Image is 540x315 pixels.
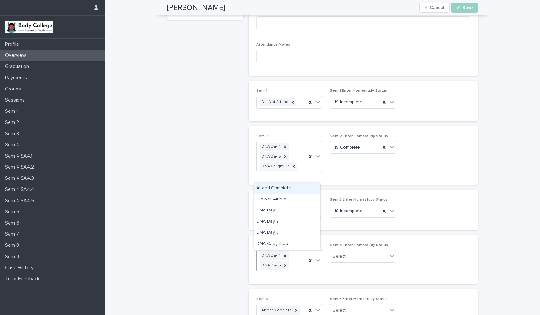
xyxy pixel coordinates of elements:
[3,131,24,137] p: Sem 3
[430,5,444,10] span: Cancel
[3,142,24,148] p: Sem 4
[333,307,349,314] div: Select...
[3,276,45,282] p: Tutor Feedback
[256,134,268,138] span: Sem 2
[3,52,31,58] p: Overview
[3,209,24,215] p: Sem 5
[330,134,388,138] span: Sem 2 Enter Homestudy Status
[3,41,24,47] p: Profile
[330,198,388,202] span: Sem 3 Enter Homestudy Status
[254,216,320,227] div: DNA Day 2
[3,220,24,226] p: Sem 6
[260,162,290,171] div: DNA Caught Up
[3,186,39,192] p: Sem 4 SA4.4
[3,198,39,204] p: Sem 4 SA4.5
[260,306,293,315] div: Attend Complete
[451,3,478,13] button: Save
[333,144,360,151] span: HS Complete
[330,297,388,301] span: Sem 5 Enter Homestudy Status
[3,231,24,237] p: Sem 7
[3,254,24,260] p: Sem 9
[3,175,39,181] p: Sem 4 SA4.3
[333,208,363,214] span: HS Incomplete
[260,152,282,161] div: DNA Day 5
[3,265,39,271] p: Case History
[3,86,26,92] p: Groups
[254,183,320,194] div: Attend Complete
[256,297,268,301] span: Sem 5
[333,253,349,260] div: Select...
[419,3,450,13] button: Cancel
[3,108,23,114] p: Sem 1
[260,251,282,260] div: DNA Day 4
[463,5,473,10] span: Save
[5,21,53,33] img: xvtzy2PTuGgGH0xbwGb2
[3,164,39,170] p: Sem 4 SA4.2
[256,89,267,93] span: Sem 1
[254,238,320,250] div: DNA Caught Up
[260,261,282,270] div: DNA Day 5
[167,3,225,12] h2: [PERSON_NAME]
[330,89,387,93] span: Sem 1 Enter Homestudy Status
[3,153,37,159] p: Sem 4 SA4.1
[254,227,320,238] div: DNA Day 3
[256,43,290,47] span: Attendance Notes
[333,99,363,105] span: HS Incomplete
[3,97,30,103] p: Sessions
[254,194,320,205] div: Did Not Attend
[3,242,24,248] p: Sem 8
[3,75,32,81] p: Payments
[3,119,24,125] p: Sem 2
[330,243,388,247] span: Sem 4 Enter Homestudy Status
[3,64,34,70] p: Graduation
[260,143,282,151] div: DNA Day 4
[260,98,289,106] div: Did Not Attend
[254,205,320,216] div: DNA Day 1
